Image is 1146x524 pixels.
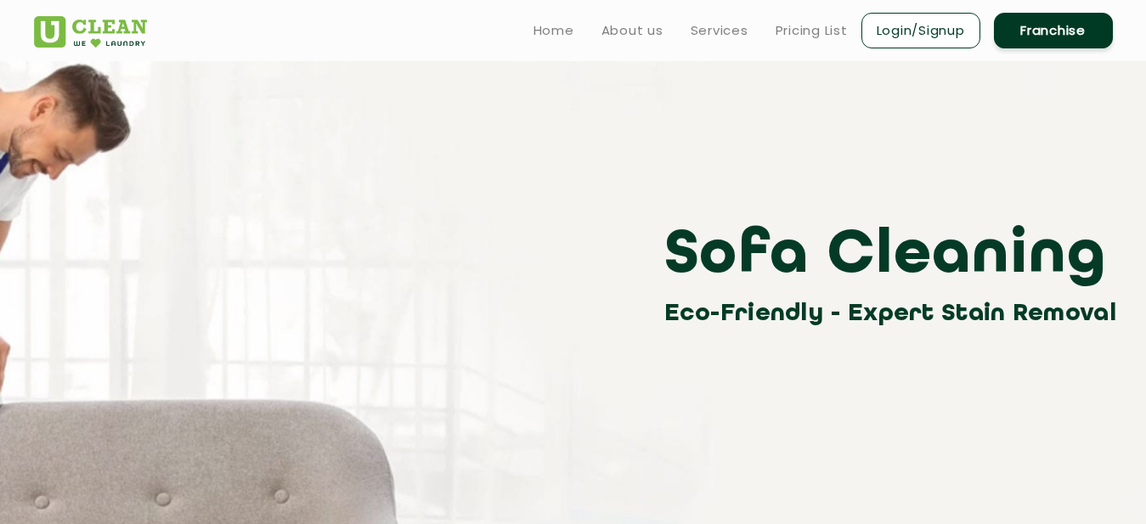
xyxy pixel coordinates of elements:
a: Pricing List [776,20,848,41]
a: Home [533,20,574,41]
a: Login/Signup [861,13,980,48]
a: About us [601,20,663,41]
a: Services [691,20,748,41]
h3: Sofa Cleaning [664,218,1126,295]
a: Franchise [994,13,1113,48]
h3: Eco-Friendly - Expert Stain Removal [664,295,1126,333]
img: UClean Laundry and Dry Cleaning [34,16,147,48]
